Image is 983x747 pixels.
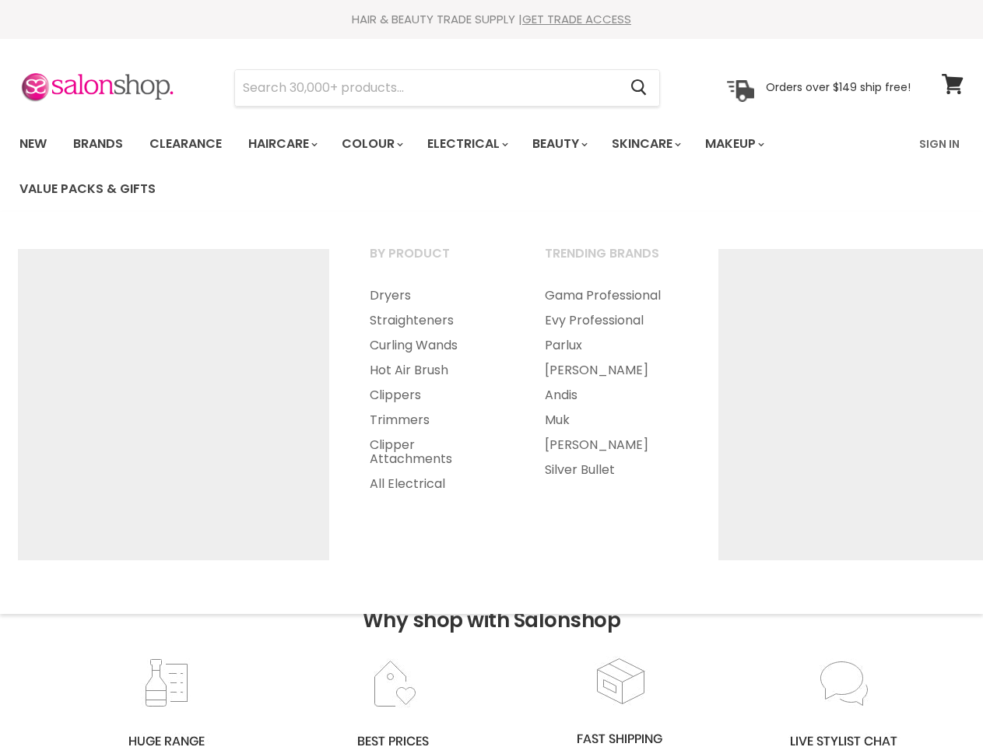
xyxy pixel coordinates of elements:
[350,408,522,433] a: Trimmers
[600,128,690,160] a: Skincare
[350,283,522,308] a: Dryers
[350,472,522,496] a: All Electrical
[522,11,631,27] a: GET TRADE ACCESS
[350,333,522,358] a: Curling Wands
[766,80,911,94] p: Orders over $149 ship free!
[350,283,522,496] ul: Main menu
[416,128,518,160] a: Electrical
[235,70,618,106] input: Search
[525,408,697,433] a: Muk
[350,433,522,472] a: Clipper Attachments
[350,358,522,383] a: Hot Air Brush
[525,308,697,333] a: Evy Professional
[525,283,697,308] a: Gama Professional
[525,283,697,482] ul: Main menu
[525,333,697,358] a: Parlux
[350,241,522,280] a: By Product
[618,70,659,106] button: Search
[910,128,969,160] a: Sign In
[521,128,597,160] a: Beauty
[693,128,774,160] a: Makeup
[350,308,522,333] a: Straighteners
[525,241,697,280] a: Trending Brands
[237,128,327,160] a: Haircare
[525,458,697,482] a: Silver Bullet
[138,128,233,160] a: Clearance
[61,128,135,160] a: Brands
[8,121,910,212] ul: Main menu
[350,383,522,408] a: Clippers
[234,69,660,107] form: Product
[8,173,167,205] a: Value Packs & Gifts
[525,383,697,408] a: Andis
[8,128,58,160] a: New
[330,128,413,160] a: Colour
[525,358,697,383] a: [PERSON_NAME]
[525,433,697,458] a: [PERSON_NAME]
